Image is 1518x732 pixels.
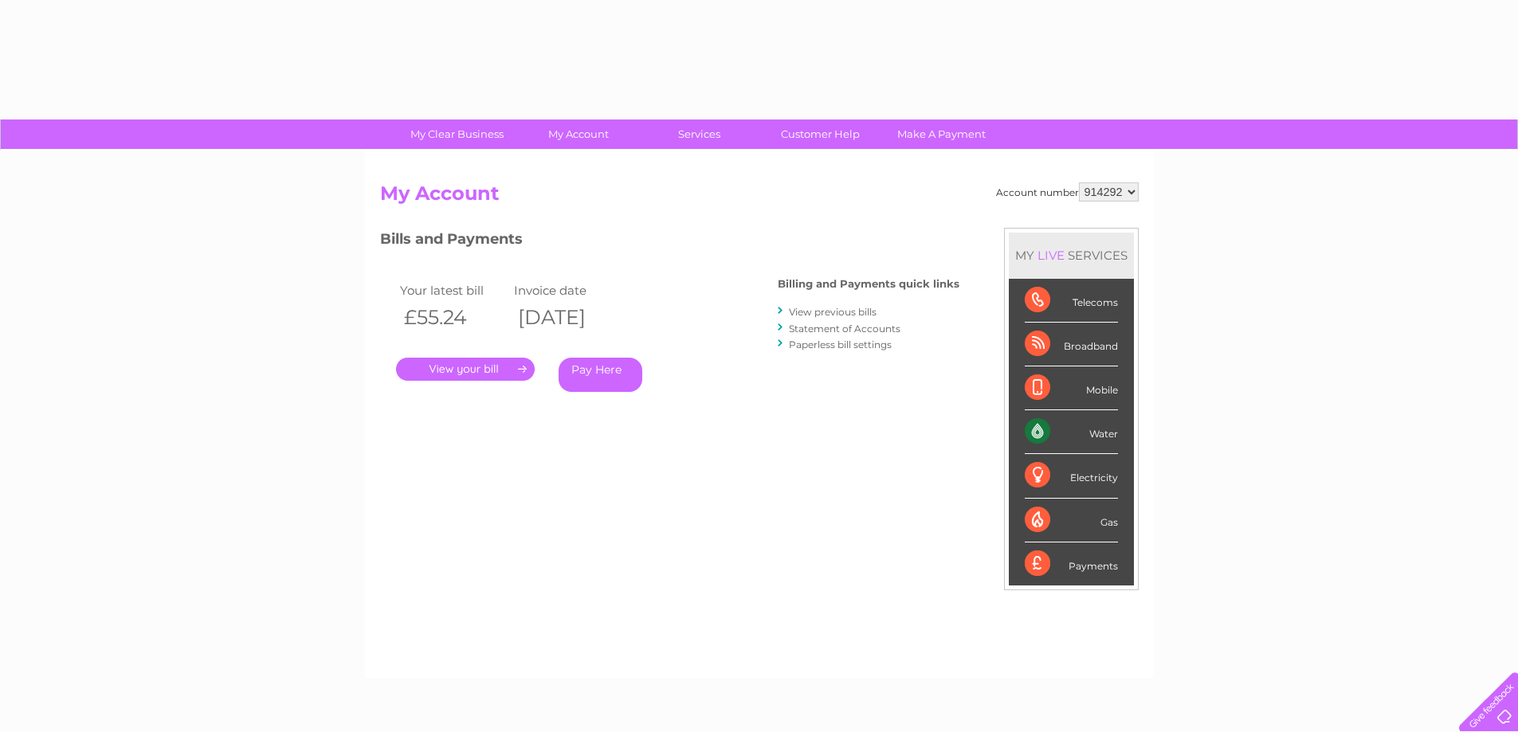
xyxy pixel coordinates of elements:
th: £55.24 [396,301,511,334]
a: . [396,358,535,381]
a: Paperless bill settings [789,339,892,350]
h2: My Account [380,182,1139,213]
a: Customer Help [755,119,886,149]
a: Services [633,119,765,149]
div: Gas [1025,499,1118,542]
div: Water [1025,410,1118,454]
h4: Billing and Payments quick links [778,278,959,290]
div: Electricity [1025,454,1118,498]
a: Make A Payment [876,119,1007,149]
div: LIVE [1034,248,1068,263]
div: Broadband [1025,323,1118,366]
td: Your latest bill [396,280,511,301]
div: Telecoms [1025,279,1118,323]
div: Mobile [1025,366,1118,410]
a: My Clear Business [391,119,523,149]
div: MY SERVICES [1009,233,1134,278]
a: View previous bills [789,306,877,318]
a: Pay Here [559,358,642,392]
div: Account number [996,182,1139,202]
h3: Bills and Payments [380,228,959,256]
div: Payments [1025,542,1118,585]
th: [DATE] [510,301,625,334]
a: My Account [512,119,644,149]
a: Statement of Accounts [789,323,900,335]
td: Invoice date [510,280,625,301]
